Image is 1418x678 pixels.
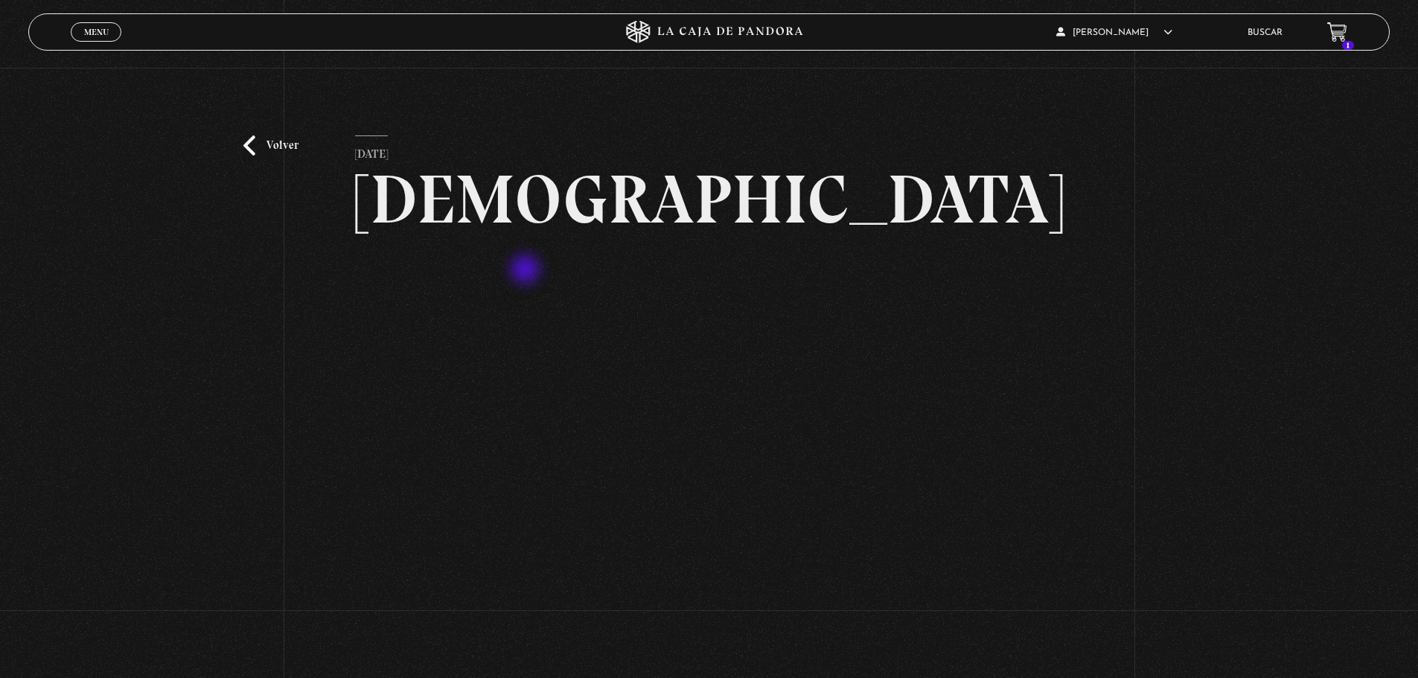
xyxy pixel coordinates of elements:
a: Volver [243,135,298,156]
a: Buscar [1248,28,1283,37]
p: [DATE] [355,135,388,165]
a: 1 [1327,22,1347,42]
span: [PERSON_NAME] [1056,28,1172,37]
span: Menu [84,28,109,36]
span: Cerrar [79,40,114,51]
h2: [DEMOGRAPHIC_DATA] [355,165,1063,234]
span: 1 [1342,41,1354,50]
